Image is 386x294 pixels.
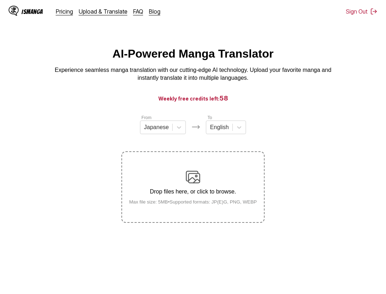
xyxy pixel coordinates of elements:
a: IsManga LogoIsManga [9,6,56,17]
p: Experience seamless manga translation with our cutting-edge AI technology. Upload your favorite m... [50,66,336,82]
small: Max file size: 5MB • Supported formats: JP(E)G, PNG, WEBP [124,199,263,205]
h1: AI-Powered Manga Translator [112,47,274,60]
a: Upload & Translate [79,8,127,15]
h3: Weekly free credits left: [17,94,369,103]
label: From [141,115,151,120]
a: Blog [149,8,160,15]
button: Sign Out [346,8,377,15]
label: To [207,115,212,120]
a: Pricing [56,8,73,15]
img: IsManga Logo [9,6,19,16]
img: Sign out [370,8,377,15]
div: IsManga [21,8,43,15]
p: Drop files here, or click to browse. [124,188,263,195]
span: 58 [219,94,228,102]
a: FAQ [133,8,143,15]
img: Languages icon [192,123,200,131]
